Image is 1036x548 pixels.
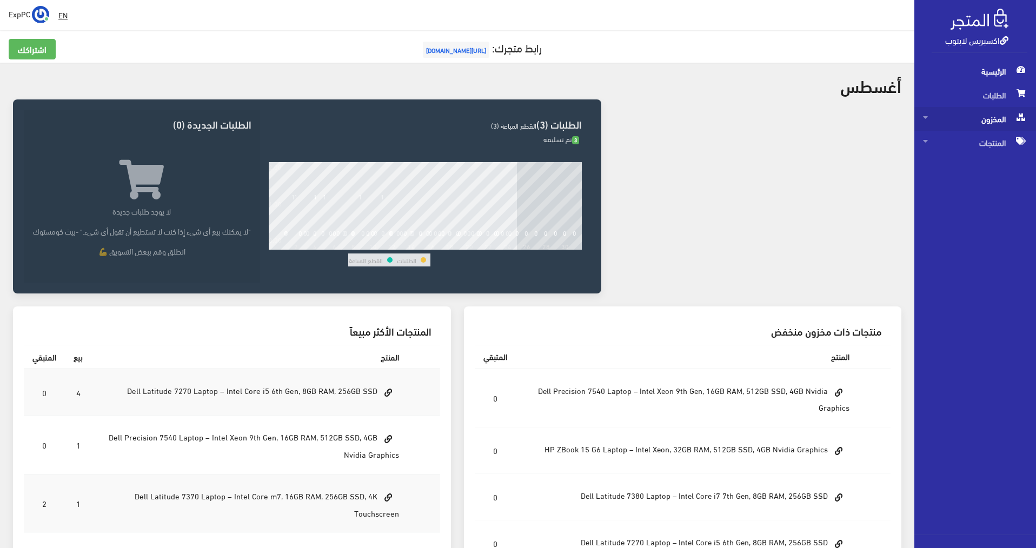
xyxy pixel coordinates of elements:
td: 0 [475,427,516,474]
td: 4 [65,369,91,416]
div: 2 [294,242,298,250]
div: 22 [484,242,492,250]
a: اشتراكك [9,39,56,59]
h2: أغسطس [840,76,901,95]
p: لا يوجد طلبات جديدة [32,205,251,217]
th: بيع [65,345,91,369]
a: اكسبريس لابتوب [945,32,1008,48]
div: 6 [333,242,336,250]
td: HP ZBook 15 G6 Laptop – Intel Xeon, 32GB RAM, 512GB SSD, 4GB Nvidia Graphics [516,427,859,474]
a: ... ExpPC [9,5,49,23]
span: القطع المباعة (3) [491,119,536,132]
span: 3 [572,136,579,144]
a: المخزون [914,107,1036,131]
img: . [951,9,1008,30]
td: 0 [24,416,65,474]
td: 1 [65,474,91,532]
span: ExpPC [9,7,30,21]
h3: الطلبات (3) [269,119,582,129]
div: 26 [523,242,530,250]
h3: منتجات ذات مخزون منخفض [483,326,882,336]
td: 0 [475,369,516,427]
p: "لا يمكنك بيع أي شيء إذا كنت لا تستطيع أن تقول أي شيء." -بيث كومستوك [32,225,251,237]
div: 18 [446,242,454,250]
th: المنتج [516,345,859,369]
u: EN [58,8,68,22]
span: [URL][DOMAIN_NAME] [423,42,489,58]
td: 0 [475,474,516,520]
td: Dell Precision 7540 Laptop – Intel Xeon 9th Gen, 16GB RAM, 512GB SSD, 4GB Nvidia Graphics [91,416,408,474]
h3: المنتجات الأكثر مبيعاً [32,326,431,336]
p: انطلق وقم ببعض التسويق 💪 [32,245,251,257]
th: المنتج [91,345,408,369]
td: 2 [24,474,65,532]
td: Dell Precision 7540 Laptop – Intel Xeon 9th Gen, 16GB RAM, 512GB SSD, 4GB Nvidia Graphics [516,369,859,427]
div: 24 [504,242,512,250]
div: 28 [542,242,550,250]
td: Dell Latitude 7270 Laptop – Intel Core i5 6th Gen, 8GB RAM, 256GB SSD [91,369,408,416]
a: الطلبات [914,83,1036,107]
div: 14 [408,242,415,250]
span: تم تسليمه [543,132,579,145]
a: EN [54,5,72,25]
td: Dell Latitude 7370 Laptop – Intel Core m7, 16GB RAM, 256GB SSD, 4K Touchscreen [91,474,408,532]
span: الطلبات [923,83,1027,107]
td: الطلبات [396,253,417,266]
img: ... [32,6,49,23]
span: الرئيسية [923,59,1027,83]
th: المتبقي [24,345,65,369]
span: المخزون [923,107,1027,131]
a: المنتجات [914,131,1036,155]
td: Dell Latitude 7380 Laptop – Intel Core i7 7th Gen, 8GB RAM, 256GB SSD [516,474,859,520]
td: القطع المباعة [348,253,383,266]
td: 0 [24,369,65,416]
a: الرئيسية [914,59,1036,83]
div: 16 [427,242,435,250]
div: 8 [351,242,355,250]
div: 4 [313,242,317,250]
a: رابط متجرك:[URL][DOMAIN_NAME] [420,37,542,57]
div: 30 [561,242,569,250]
h3: الطلبات الجديدة (0) [32,119,251,129]
td: 1 [65,416,91,474]
div: 12 [388,242,396,250]
th: المتبقي [475,345,516,369]
span: المنتجات [923,131,1027,155]
div: 10 [369,242,377,250]
div: 20 [466,242,473,250]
